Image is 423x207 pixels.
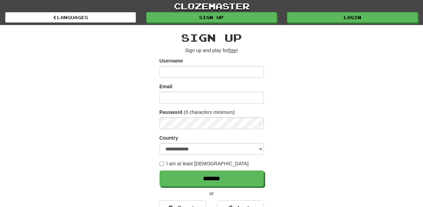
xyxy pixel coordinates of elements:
em: (6 characters minimum) [184,109,235,115]
a: Login [287,12,418,23]
input: I am at least [DEMOGRAPHIC_DATA] [160,162,164,166]
u: free [228,48,237,53]
label: Password [160,109,182,116]
label: I am at least [DEMOGRAPHIC_DATA] [160,160,249,167]
label: Email [160,83,172,90]
p: Sign up and play for ! [160,47,264,54]
p: or [160,190,264,197]
h2: Sign up [160,32,264,43]
a: Languages [5,12,136,23]
label: Username [160,57,183,64]
label: Country [160,134,178,141]
a: Sign up [146,12,277,23]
